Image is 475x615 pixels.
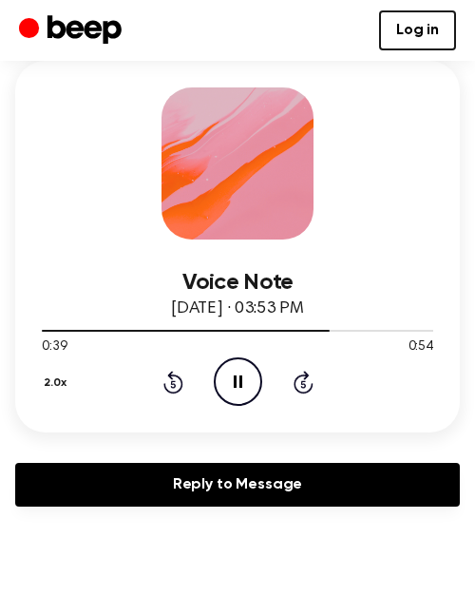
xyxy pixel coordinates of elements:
[171,300,304,317] span: [DATE] · 03:53 PM
[42,337,66,357] span: 0:39
[408,337,433,357] span: 0:54
[42,270,433,296] h3: Voice Note
[42,367,74,399] button: 2.0x
[19,12,126,49] a: Beep
[379,10,456,50] a: Log in
[15,463,460,507] a: Reply to Message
